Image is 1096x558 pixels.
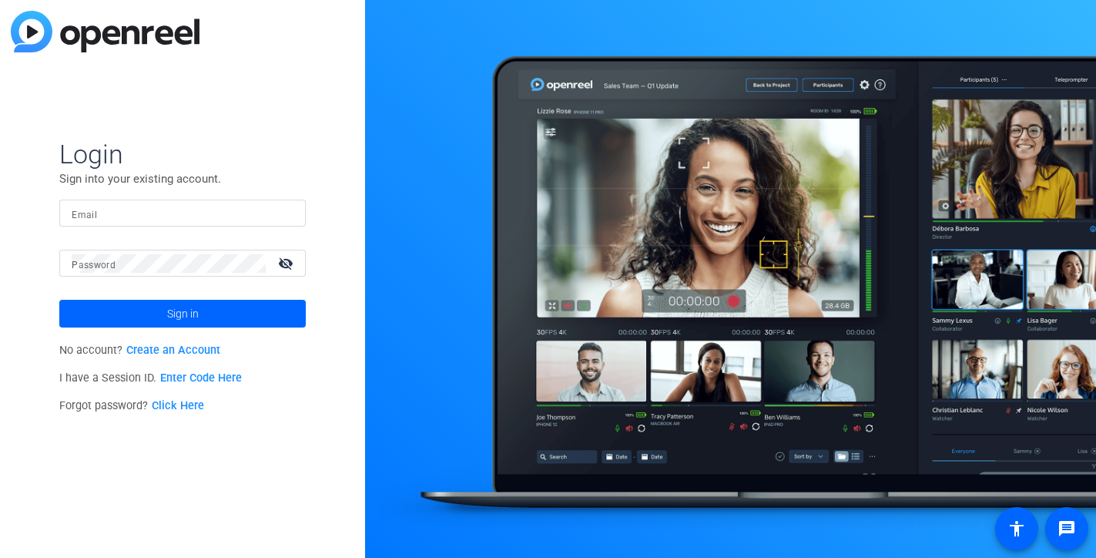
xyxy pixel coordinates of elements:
span: I have a Session ID. [59,371,242,385]
input: Enter Email Address [72,204,293,223]
a: Enter Code Here [160,371,242,385]
mat-icon: visibility_off [269,252,306,274]
p: Sign into your existing account. [59,170,306,187]
mat-label: Password [72,260,116,271]
a: Create an Account [126,344,220,357]
mat-icon: accessibility [1007,519,1026,538]
span: Forgot password? [59,399,204,412]
button: Sign in [59,300,306,328]
a: Click Here [152,399,204,412]
span: Sign in [167,294,199,333]
img: blue-gradient.svg [11,11,199,52]
mat-label: Email [72,210,97,220]
span: Login [59,138,306,170]
span: No account? [59,344,220,357]
mat-icon: message [1057,519,1076,538]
